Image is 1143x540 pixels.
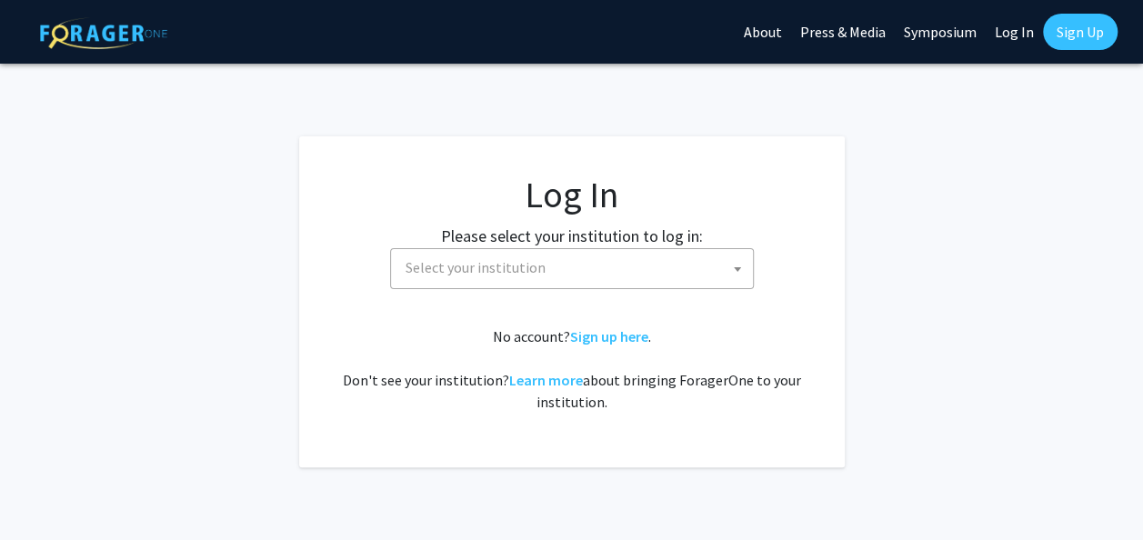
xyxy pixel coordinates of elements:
a: Sign Up [1043,14,1118,50]
span: Select your institution [406,258,546,276]
iframe: Chat [14,458,77,526]
a: Learn more about bringing ForagerOne to your institution [509,371,583,389]
label: Please select your institution to log in: [441,224,703,248]
h1: Log In [336,173,808,216]
a: Sign up here [570,327,648,345]
div: No account? . Don't see your institution? about bringing ForagerOne to your institution. [336,325,808,413]
img: ForagerOne Logo [40,17,167,49]
span: Select your institution [390,248,754,289]
span: Select your institution [398,249,753,286]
